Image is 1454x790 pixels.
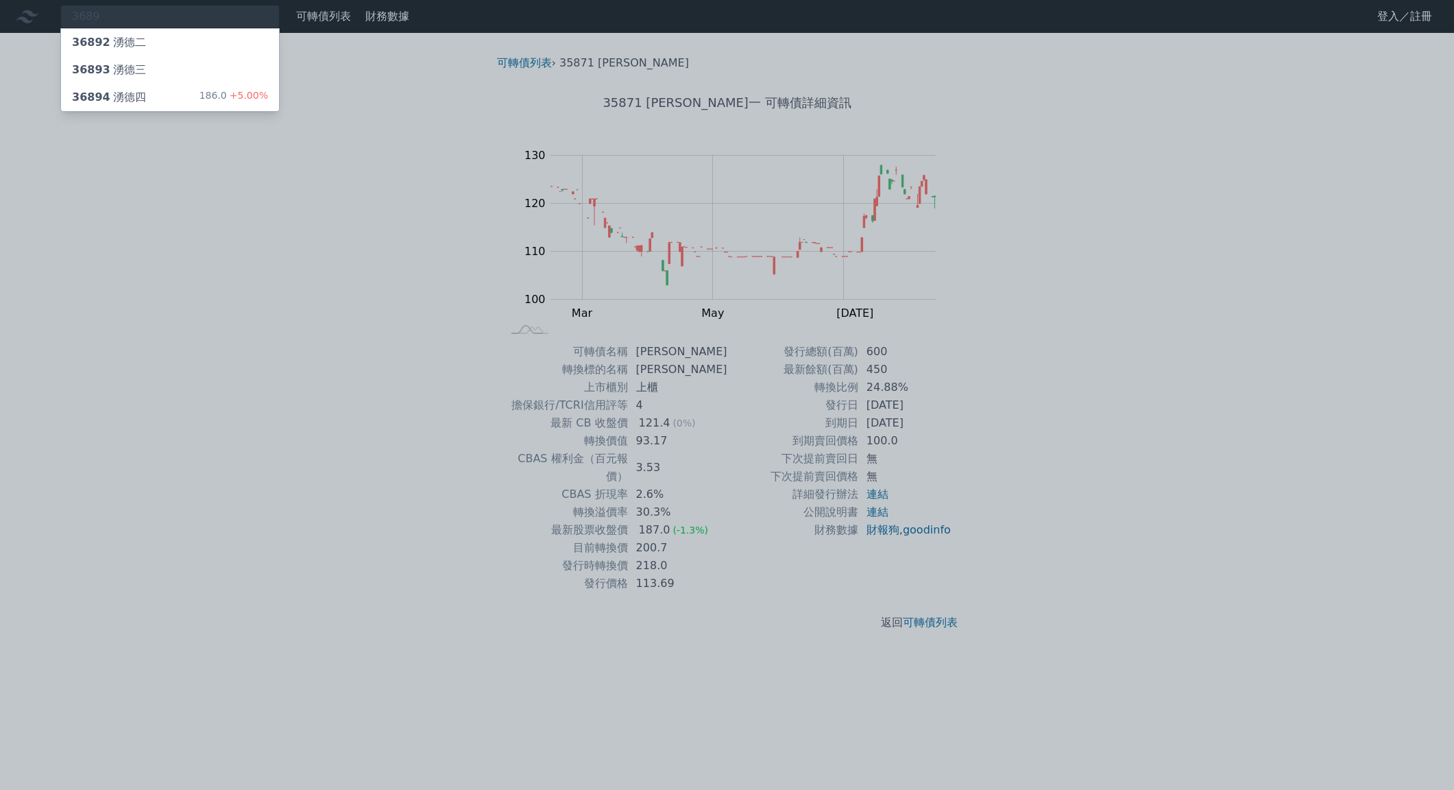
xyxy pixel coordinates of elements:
[72,36,110,49] span: 36892
[61,56,279,84] a: 36893湧德三
[199,89,268,106] div: 186.0
[72,63,110,76] span: 36893
[61,29,279,56] a: 36892湧德二
[72,62,146,78] div: 湧德三
[61,84,279,111] a: 36894湧德四 186.0+5.00%
[227,90,268,101] span: +5.00%
[72,89,146,106] div: 湧德四
[72,34,146,51] div: 湧德二
[72,91,110,104] span: 36894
